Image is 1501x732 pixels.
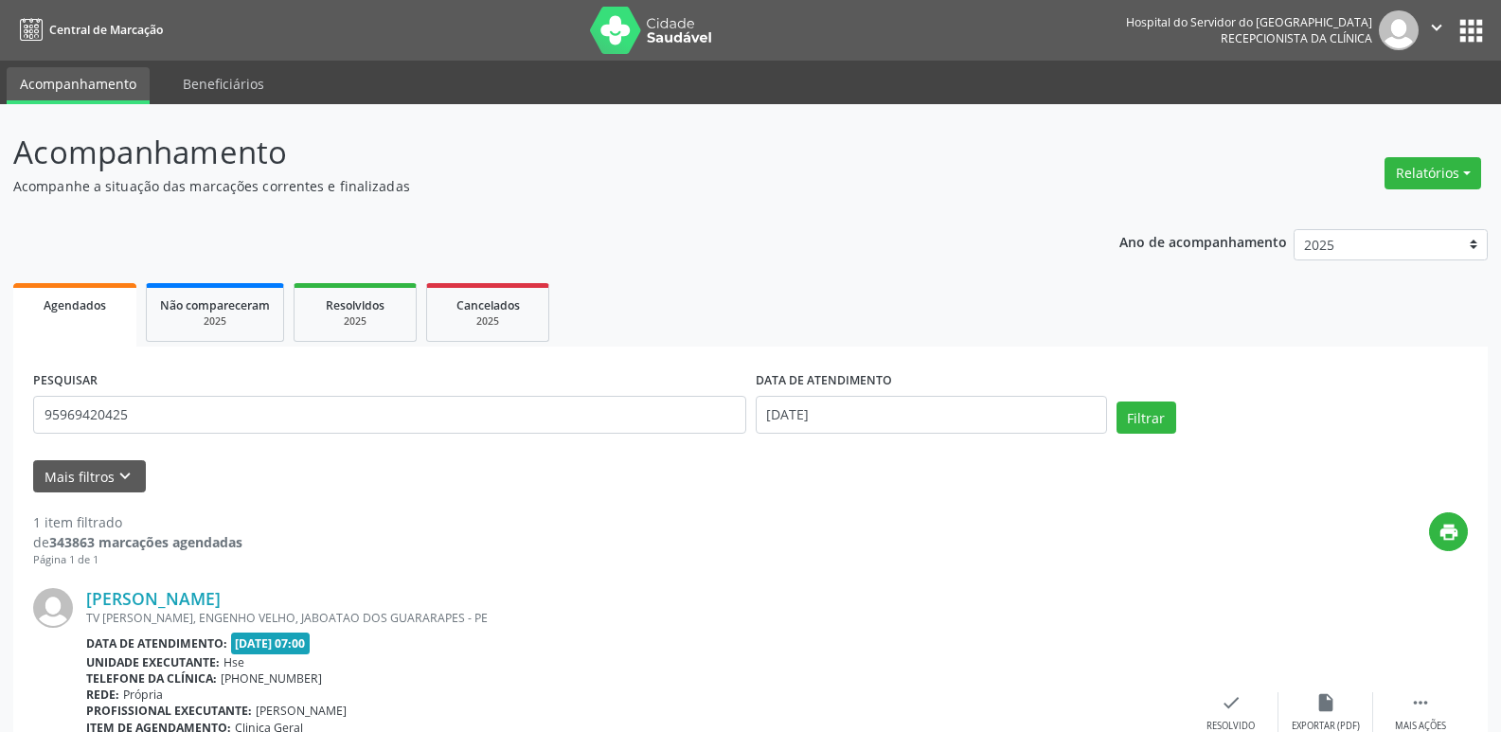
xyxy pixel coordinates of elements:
span: Não compareceram [160,297,270,313]
a: Acompanhamento [7,67,150,104]
p: Acompanhamento [13,129,1045,176]
button: print [1429,512,1468,551]
span: Central de Marcação [49,22,163,38]
div: TV [PERSON_NAME], ENGENHO VELHO, JABOATAO DOS GUARARAPES - PE [86,610,1184,626]
span: [PERSON_NAME] [256,703,347,719]
span: Cancelados [456,297,520,313]
i: print [1438,522,1459,543]
b: Profissional executante: [86,703,252,719]
p: Ano de acompanhamento [1119,229,1287,253]
b: Data de atendimento: [86,635,227,652]
span: Recepcionista da clínica [1221,30,1372,46]
div: Página 1 de 1 [33,552,242,568]
img: img [1379,10,1419,50]
img: img [33,588,73,628]
i:  [1410,692,1431,713]
a: Central de Marcação [13,14,163,45]
i:  [1426,17,1447,38]
span: Hse [223,654,244,670]
label: PESQUISAR [33,366,98,396]
b: Rede: [86,687,119,703]
a: [PERSON_NAME] [86,588,221,609]
label: DATA DE ATENDIMENTO [756,366,892,396]
div: 2025 [440,314,535,329]
input: Selecione um intervalo [756,396,1107,434]
button:  [1419,10,1455,50]
span: Agendados [44,297,106,313]
b: Unidade executante: [86,654,220,670]
span: [PHONE_NUMBER] [221,670,322,687]
i: insert_drive_file [1315,692,1336,713]
button: apps [1455,14,1488,47]
span: Própria [123,687,163,703]
input: Nome, código do beneficiário ou CPF [33,396,746,434]
button: Filtrar [1117,402,1176,434]
span: [DATE] 07:00 [231,633,311,654]
div: de [33,532,242,552]
strong: 343863 marcações agendadas [49,533,242,551]
b: Telefone da clínica: [86,670,217,687]
p: Acompanhe a situação das marcações correntes e finalizadas [13,176,1045,196]
div: 2025 [308,314,402,329]
div: 1 item filtrado [33,512,242,532]
button: Mais filtroskeyboard_arrow_down [33,460,146,493]
div: 2025 [160,314,270,329]
i: keyboard_arrow_down [115,466,135,487]
span: Resolvidos [326,297,384,313]
i: check [1221,692,1242,713]
a: Beneficiários [170,67,277,100]
div: Hospital do Servidor do [GEOGRAPHIC_DATA] [1126,14,1372,30]
button: Relatórios [1385,157,1481,189]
